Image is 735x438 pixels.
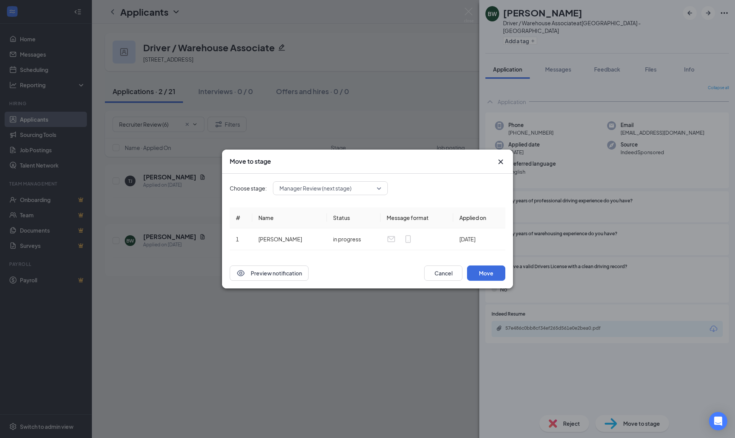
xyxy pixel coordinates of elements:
[496,157,505,166] svg: Cross
[496,157,505,166] button: Close
[252,228,327,250] td: [PERSON_NAME]
[252,207,327,228] th: Name
[453,228,505,250] td: [DATE]
[709,412,727,430] div: Open Intercom Messenger
[467,265,505,281] button: Move
[424,265,462,281] button: Cancel
[236,269,245,278] svg: Eye
[387,234,396,244] svg: Email
[230,265,309,281] button: EyePreview notification
[279,182,351,194] span: Manager Review (next stage)
[327,228,381,250] td: in progress
[230,207,252,228] th: #
[236,236,239,243] span: 1
[230,184,267,192] span: Choose stage:
[453,207,505,228] th: Applied on
[327,207,381,228] th: Status
[230,157,271,166] h3: Move to stage
[381,207,453,228] th: Message format
[403,234,413,244] svg: MobileSms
